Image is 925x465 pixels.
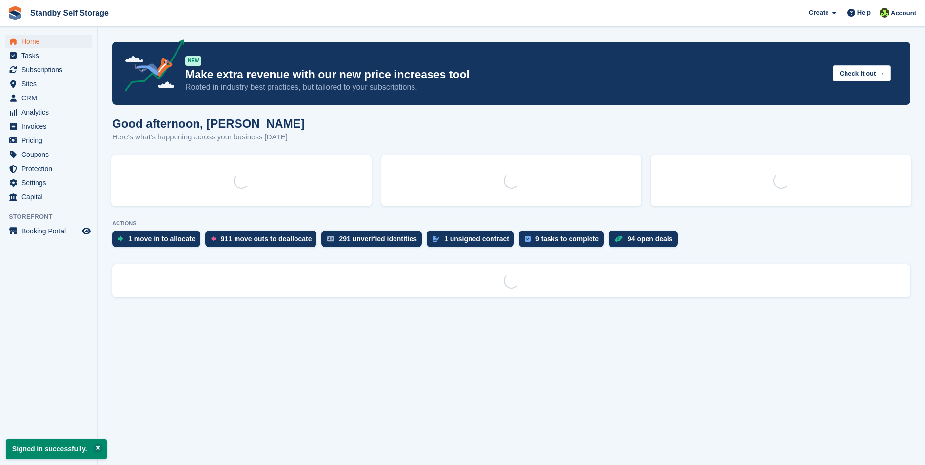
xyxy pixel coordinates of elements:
span: CRM [21,91,80,105]
a: 9 tasks to complete [519,231,609,252]
span: Create [809,8,828,18]
a: menu [5,105,92,119]
img: deal-1b604bf984904fb50ccaf53a9ad4b4a5d6e5aea283cecdc64d6e3604feb123c2.svg [614,235,623,242]
p: ACTIONS [112,220,910,227]
img: move_outs_to_deallocate_icon-f764333ba52eb49d3ac5e1228854f67142a1ed5810a6f6cc68b1a99e826820c5.svg [211,236,216,242]
a: menu [5,176,92,190]
span: Tasks [21,49,80,62]
h1: Good afternoon, [PERSON_NAME] [112,117,305,130]
a: menu [5,224,92,238]
span: Account [891,8,916,18]
div: 911 move outs to deallocate [221,235,312,243]
p: Rooted in industry best practices, but tailored to your subscriptions. [185,82,825,93]
span: Storefront [9,212,97,222]
span: Settings [21,176,80,190]
a: menu [5,77,92,91]
a: menu [5,63,92,77]
span: Invoices [21,119,80,133]
img: price-adjustments-announcement-icon-8257ccfd72463d97f412b2fc003d46551f7dbcb40ab6d574587a9cd5c0d94... [117,39,185,95]
a: menu [5,148,92,161]
a: menu [5,49,92,62]
a: Standby Self Storage [26,5,113,21]
span: Coupons [21,148,80,161]
div: NEW [185,56,201,66]
span: Subscriptions [21,63,80,77]
span: Sites [21,77,80,91]
div: 9 tasks to complete [535,235,599,243]
a: Preview store [80,225,92,237]
div: 94 open deals [628,235,673,243]
a: menu [5,119,92,133]
span: Capital [21,190,80,204]
img: contract_signature_icon-13c848040528278c33f63329250d36e43548de30e8caae1d1a13099fd9432cc5.svg [433,236,439,242]
span: Protection [21,162,80,175]
a: menu [5,91,92,105]
img: move_ins_to_allocate_icon-fdf77a2bb77ea45bf5b3d319d69a93e2d87916cf1d5bf7949dd705db3b84f3ca.svg [118,236,123,242]
a: 291 unverified identities [321,231,427,252]
img: stora-icon-8386f47178a22dfd0bd8f6a31ec36ba5ce8667c1dd55bd0f319d3a0aa187defe.svg [8,6,22,20]
span: Home [21,35,80,48]
a: 911 move outs to deallocate [205,231,322,252]
p: Here's what's happening across your business [DATE] [112,132,305,143]
a: menu [5,134,92,147]
span: Pricing [21,134,80,147]
div: 1 move in to allocate [128,235,196,243]
img: Rachel Corrigall [880,8,889,18]
a: menu [5,35,92,48]
div: 291 unverified identities [339,235,417,243]
span: Analytics [21,105,80,119]
div: 1 unsigned contract [444,235,509,243]
span: Booking Portal [21,224,80,238]
p: Signed in successfully. [6,439,107,459]
img: task-75834270c22a3079a89374b754ae025e5fb1db73e45f91037f5363f120a921f8.svg [525,236,531,242]
a: 94 open deals [609,231,683,252]
button: Check it out → [833,65,891,81]
a: 1 unsigned contract [427,231,519,252]
a: 1 move in to allocate [112,231,205,252]
p: Make extra revenue with our new price increases tool [185,68,825,82]
a: menu [5,190,92,204]
a: menu [5,162,92,175]
img: verify_identity-adf6edd0f0f0b5bbfe63781bf79b02c33cf7c696d77639b501bdc392416b5a36.svg [327,236,334,242]
span: Help [857,8,871,18]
